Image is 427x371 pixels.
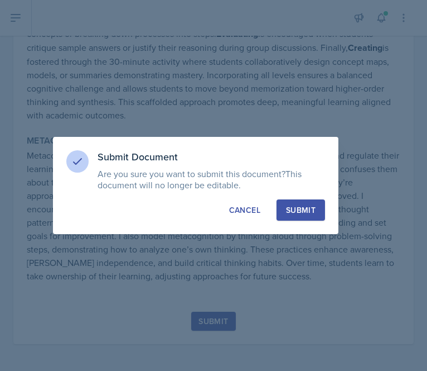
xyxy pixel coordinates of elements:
button: Submit [276,199,325,221]
h3: Submit Document [98,150,325,164]
div: Submit [286,204,316,216]
button: Cancel [220,199,270,221]
p: Are you sure you want to submit this document? [98,168,325,191]
div: Cancel [229,204,260,216]
span: This document will no longer be editable. [98,168,302,191]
